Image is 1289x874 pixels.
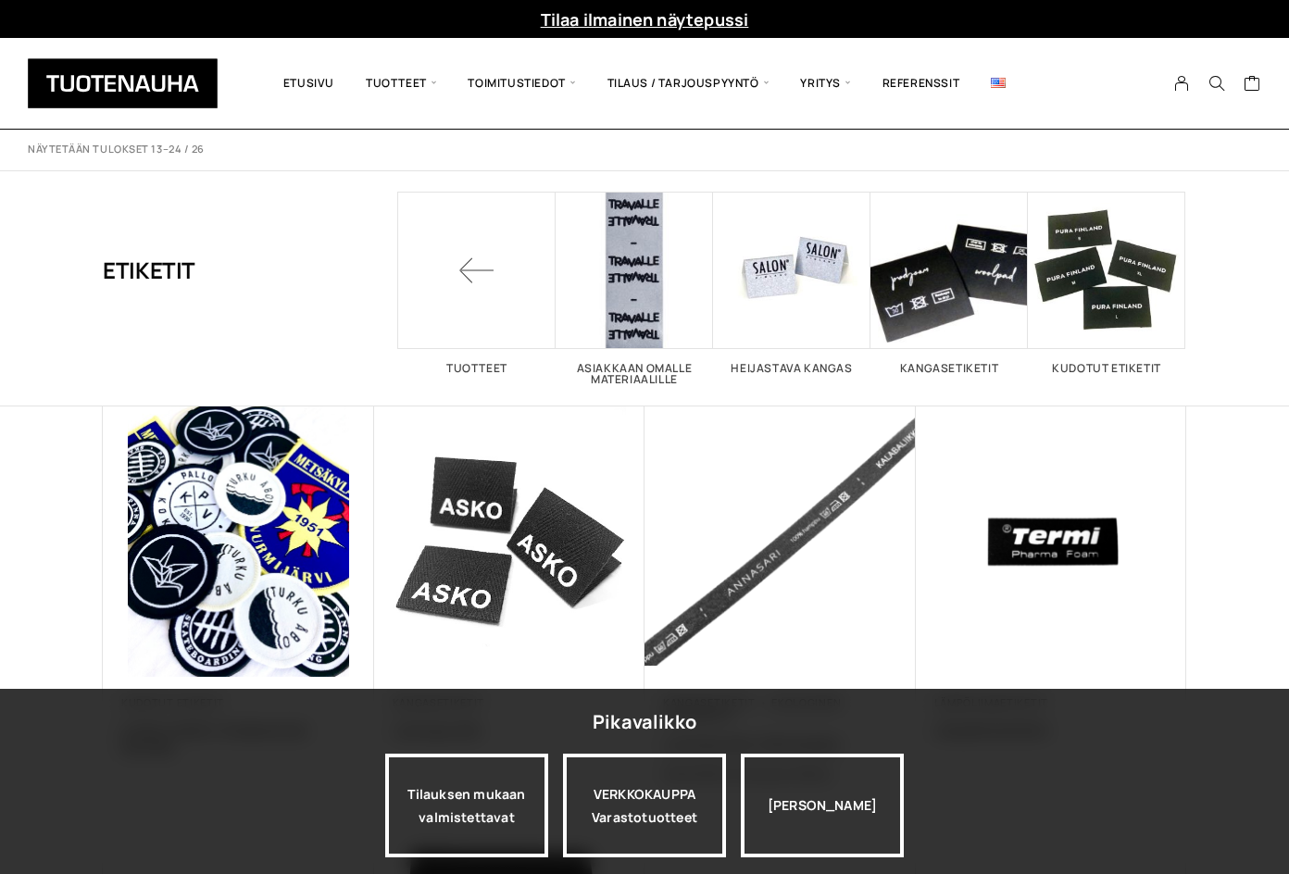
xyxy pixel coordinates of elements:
[28,143,205,156] p: Näytetään tulokset 13–24 / 26
[563,754,726,857] a: VERKKOKAUPPAVarastotuotteet
[1164,75,1200,92] a: My Account
[103,192,195,349] h1: Etiketit
[867,52,976,115] a: Referenssit
[593,705,696,739] div: Pikavalikko
[268,52,350,115] a: Etusivu
[541,8,749,31] a: Tilaa ilmainen näytepussi
[713,363,870,374] h2: Heijastava kangas
[1028,363,1185,374] h2: Kudotut etiketit
[713,192,870,374] a: Visit product category Heijastava kangas
[991,78,1006,88] img: English
[1244,74,1261,96] a: Cart
[28,58,218,108] img: Tuotenauha Oy
[385,754,548,857] a: Tilauksen mukaan valmistettavat
[870,192,1028,374] a: Visit product category Kangasetiketit
[452,52,591,115] span: Toimitustiedot
[784,52,866,115] span: Yritys
[350,52,452,115] span: Tuotteet
[870,363,1028,374] h2: Kangasetiketit
[398,192,556,374] a: Tuotteet
[592,52,785,115] span: Tilaus / Tarjouspyyntö
[563,754,726,857] div: VERKKOKAUPPA Varastotuotteet
[1199,75,1234,92] button: Search
[741,754,904,857] div: [PERSON_NAME]
[556,192,713,385] a: Visit product category Asiakkaan omalle materiaalille
[1028,192,1185,374] a: Visit product category Kudotut etiketit
[556,363,713,385] h2: Asiakkaan omalle materiaalille
[398,363,556,374] h2: Tuotteet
